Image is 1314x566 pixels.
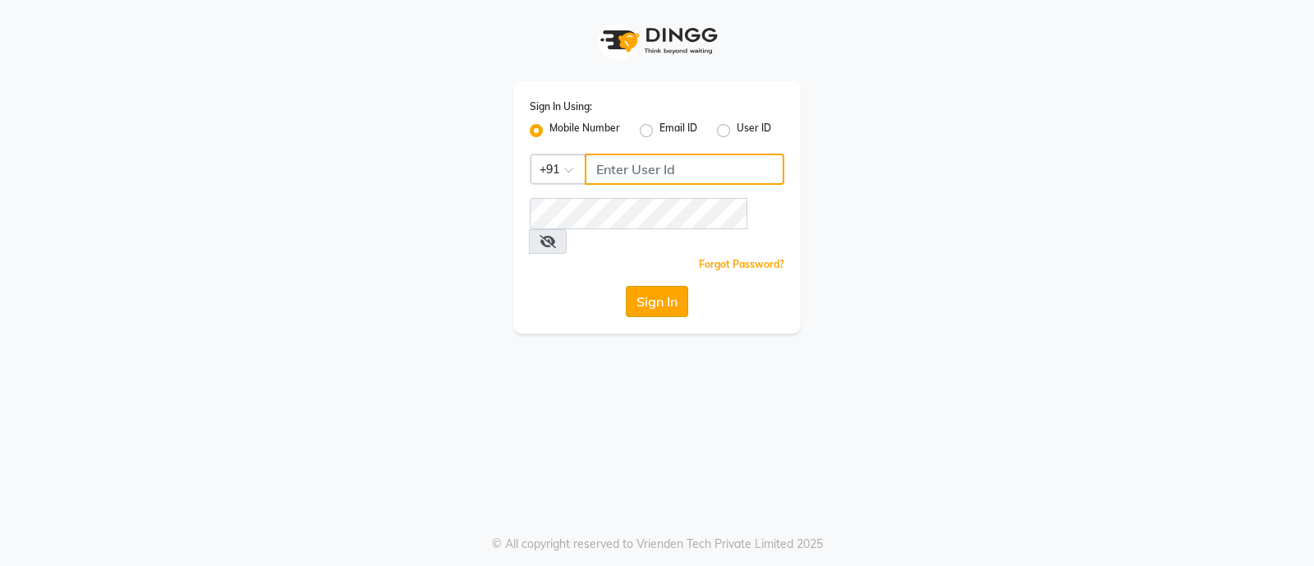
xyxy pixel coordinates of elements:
label: Mobile Number [549,121,620,140]
input: Username [585,154,784,185]
label: Sign In Using: [530,99,592,114]
label: Email ID [659,121,697,140]
label: User ID [737,121,771,140]
img: logo1.svg [591,16,723,65]
a: Forgot Password? [699,258,784,270]
input: Username [530,198,747,229]
button: Sign In [626,286,688,317]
